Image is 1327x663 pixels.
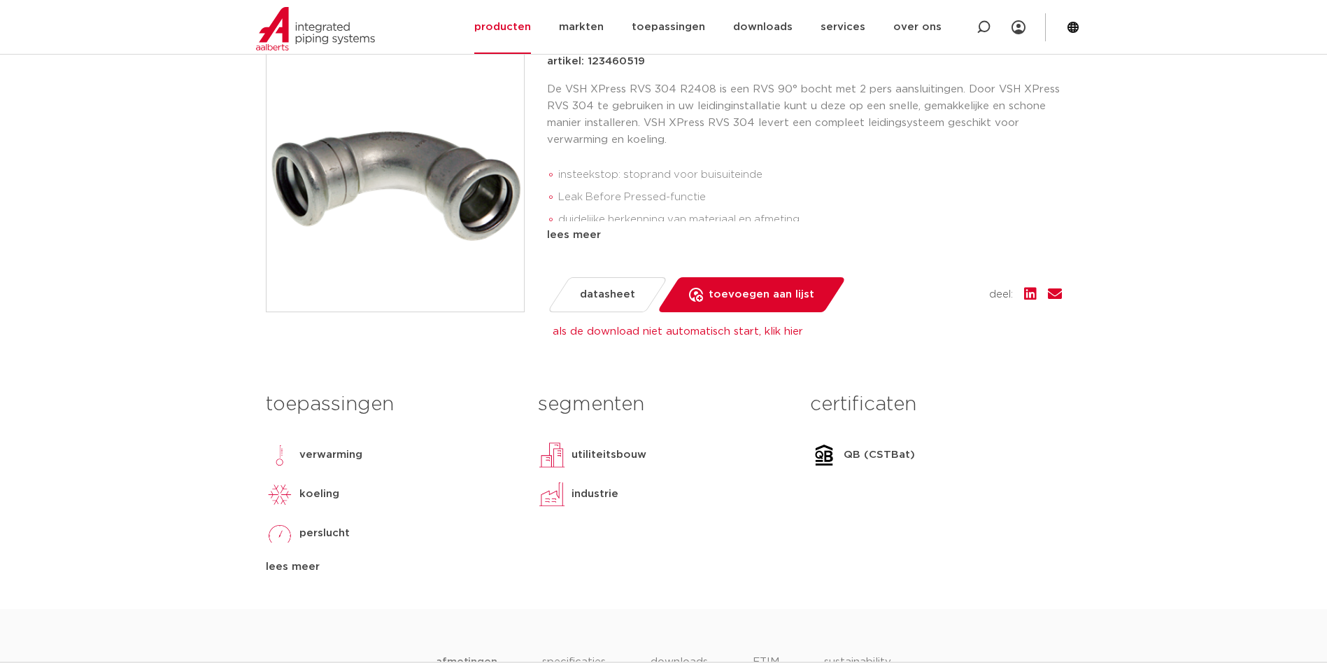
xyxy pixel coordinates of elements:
span: deel: [989,286,1013,303]
span: datasheet [580,284,635,306]
h3: toepassingen [266,391,517,419]
li: insteekstop: stoprand voor buisuiteinde [558,164,1062,186]
p: De VSH XPress RVS 304 R2408 is een RVS 90° bocht met 2 pers aansluitingen. Door VSH XPress RVS 30... [547,81,1062,148]
img: koeling [266,480,294,508]
a: als de download niet automatisch start, klik hier [553,326,803,337]
li: Leak Before Pressed-functie [558,186,1062,209]
span: toevoegen aan lijst [709,284,814,306]
li: duidelijke herkenning van materiaal en afmeting [558,209,1062,231]
img: perslucht [266,519,294,547]
h3: certificaten [810,391,1061,419]
p: verwarming [299,447,362,463]
p: koeling [299,486,339,503]
p: industrie [572,486,618,503]
p: utiliteitsbouw [572,447,646,463]
img: QB (CSTBat) [810,441,838,469]
img: verwarming [266,441,294,469]
img: industrie [538,480,566,508]
img: utiliteitsbouw [538,441,566,469]
div: lees meer [266,559,517,575]
a: datasheet [546,277,667,312]
p: QB (CSTBat) [844,447,915,463]
h3: segmenten [538,391,789,419]
div: lees meer [547,227,1062,244]
p: artikel: 123460519 [547,53,645,70]
img: Product Image for VSH XPress 304 bocht 90° FF 76,1 [267,54,524,312]
p: perslucht [299,525,350,542]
